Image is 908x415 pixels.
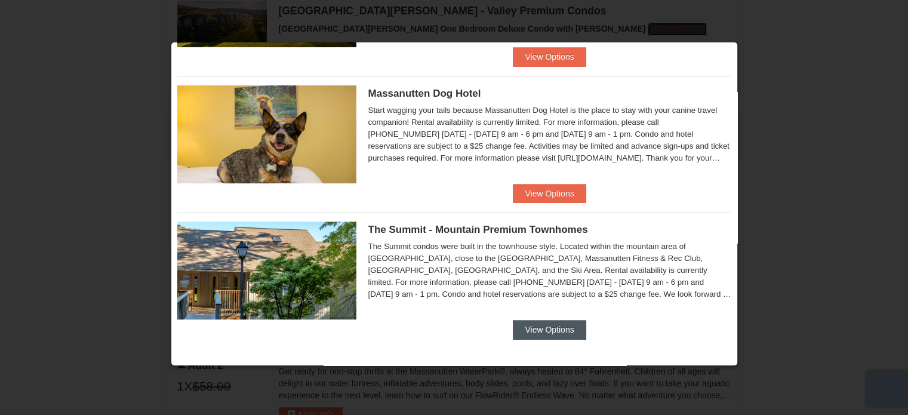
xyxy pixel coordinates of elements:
[368,88,481,99] span: Massanutten Dog Hotel
[177,85,356,183] img: 27428181-5-81c892a3.jpg
[368,224,588,235] span: The Summit - Mountain Premium Townhomes
[513,47,586,66] button: View Options
[513,320,586,339] button: View Options
[368,241,731,300] div: The Summit condos were built in the townhouse style. Located within the mountain area of [GEOGRAP...
[513,184,586,203] button: View Options
[177,222,356,319] img: 19219034-1-0eee7e00.jpg
[368,104,731,164] div: Start wagging your tails because Massanutten Dog Hotel is the place to stay with your canine trav...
